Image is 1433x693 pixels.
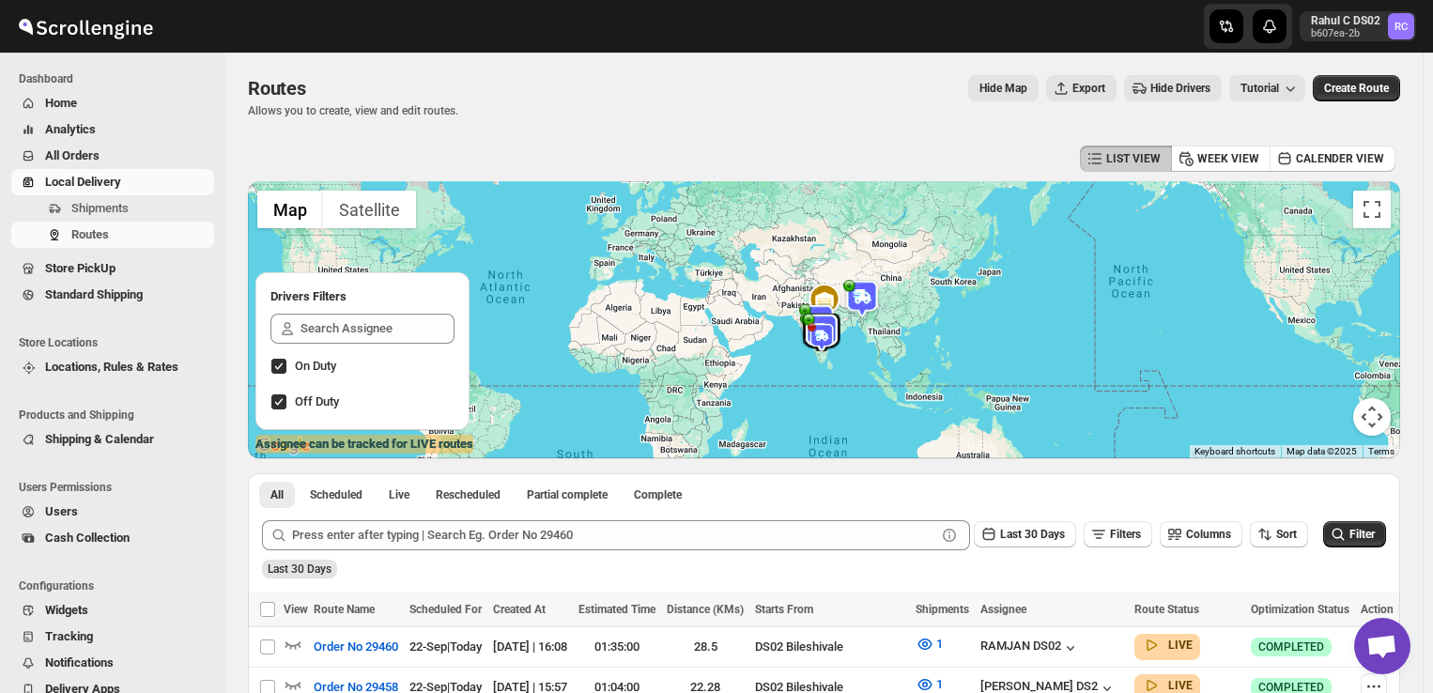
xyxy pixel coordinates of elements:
[667,603,744,616] span: Distance (KMs)
[253,434,315,458] img: Google
[1353,191,1391,228] button: Toggle fullscreen view
[45,504,78,518] span: Users
[1354,618,1410,674] div: Open chat
[493,603,546,616] span: Created At
[1240,82,1279,95] span: Tutorial
[11,90,214,116] button: Home
[1171,146,1271,172] button: WEEK VIEW
[1124,75,1222,101] button: Hide Drivers
[295,394,339,408] span: Off Duty
[1300,11,1416,41] button: User menu
[389,487,409,502] span: Live
[295,359,336,373] span: On Duty
[1168,639,1193,652] b: LIVE
[11,525,214,551] button: Cash Collection
[980,639,1080,657] button: RAMJAN DS02
[284,603,308,616] span: View
[1270,146,1395,172] button: CALENDER VIEW
[936,677,943,691] span: 1
[409,639,482,654] span: 22-Sep | Today
[11,597,214,624] button: Widgets
[45,122,96,136] span: Analytics
[45,655,114,670] span: Notifications
[11,650,214,676] button: Notifications
[11,222,214,248] button: Routes
[45,261,116,275] span: Store PickUp
[45,360,178,374] span: Locations, Rules & Rates
[1258,639,1324,654] span: COMPLETED
[1168,679,1193,692] b: LIVE
[1186,528,1231,541] span: Columns
[1353,398,1391,436] button: Map camera controls
[667,638,744,656] div: 28.5
[15,3,156,50] img: ScrollEngine
[45,148,100,162] span: All Orders
[11,143,214,169] button: All Orders
[11,195,214,222] button: Shipments
[45,531,130,545] span: Cash Collection
[11,354,214,380] button: Locations, Rules & Rates
[11,499,214,525] button: Users
[1000,528,1065,541] span: Last 30 Days
[11,624,214,650] button: Tracking
[255,435,473,454] label: Assignee can be tracked for LIVE routes
[253,434,315,458] a: Open this area in Google Maps (opens a new window)
[916,603,969,616] span: Shipments
[45,603,88,617] span: Widgets
[1072,81,1105,96] span: Export
[19,71,216,86] span: Dashboard
[310,487,362,502] span: Scheduled
[634,487,682,502] span: Complete
[270,487,284,502] span: All
[45,96,77,110] span: Home
[1194,445,1275,458] button: Keyboard shortcuts
[314,603,375,616] span: Route Name
[45,175,121,189] span: Local Delivery
[314,638,398,656] span: Order No 29460
[11,116,214,143] button: Analytics
[248,77,306,100] span: Routes
[302,632,409,662] button: Order No 29460
[257,191,323,228] button: Show street map
[1251,603,1349,616] span: Optimization Status
[936,637,943,651] span: 1
[71,227,109,241] span: Routes
[1323,521,1386,547] button: Filter
[409,603,482,616] span: Scheduled For
[1368,446,1394,456] a: Terms (opens in new tab)
[1197,151,1259,166] span: WEEK VIEW
[755,638,904,656] div: DS02 Bileshivale
[270,287,455,306] h2: Drivers Filters
[1150,81,1210,96] span: Hide Drivers
[968,75,1039,101] button: Map action label
[1394,21,1408,33] text: RC
[493,638,567,656] div: [DATE] | 16:08
[1324,81,1389,96] span: Create Route
[1311,28,1380,39] p: b607ea-2b
[578,603,655,616] span: Estimated Time
[19,480,216,495] span: Users Permissions
[1160,521,1242,547] button: Columns
[1361,603,1394,616] span: Action
[578,638,655,656] div: 01:35:00
[45,287,143,301] span: Standard Shipping
[1134,603,1199,616] span: Route Status
[71,201,129,215] span: Shipments
[19,408,216,423] span: Products and Shipping
[19,578,216,593] span: Configurations
[259,482,295,508] button: All routes
[248,103,458,118] p: Allows you to create, view and edit routes.
[904,629,954,659] button: 1
[1349,528,1375,541] span: Filter
[1388,13,1414,39] span: Rahul C DS02
[979,81,1027,96] span: Hide Map
[974,521,1076,547] button: Last 30 Days
[1250,521,1308,547] button: Sort
[1313,75,1400,101] button: Create Route
[1046,75,1117,101] button: Export
[11,426,214,453] button: Shipping & Calendar
[45,432,154,446] span: Shipping & Calendar
[45,629,93,643] span: Tracking
[300,314,455,344] input: Search Assignee
[527,487,608,502] span: Partial complete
